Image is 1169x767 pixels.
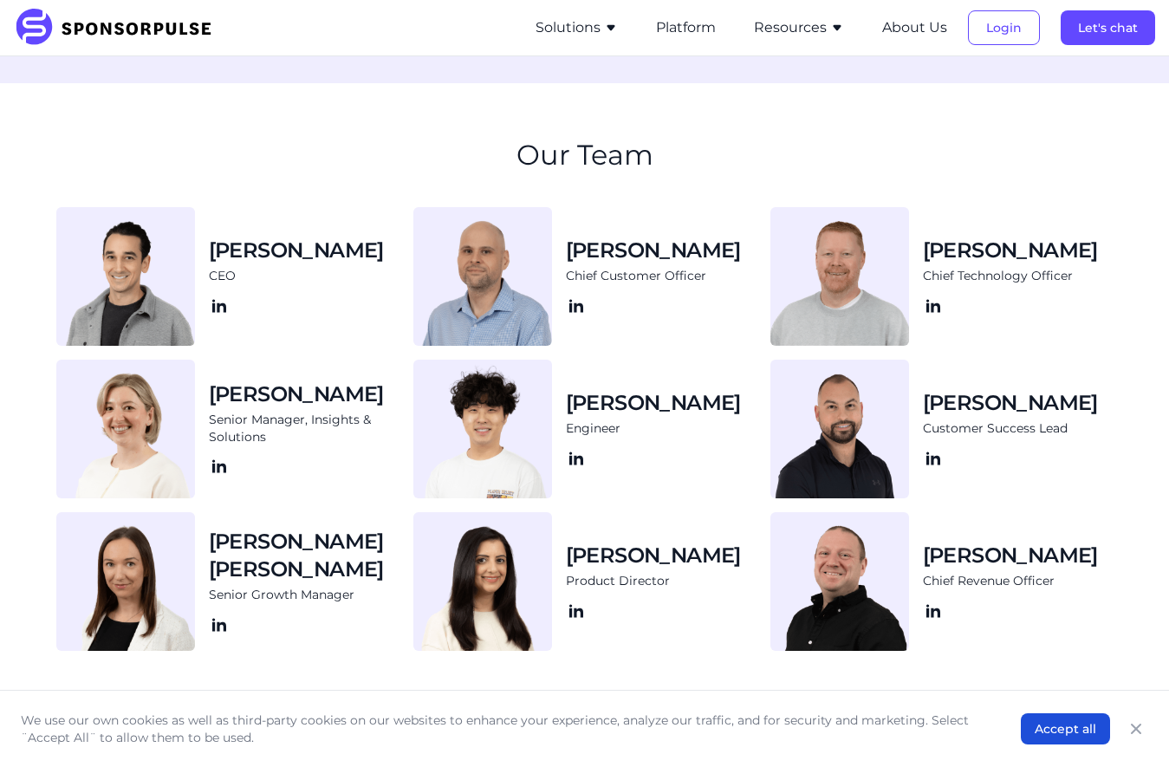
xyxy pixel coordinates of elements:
[1082,684,1169,767] iframe: Chat Widget
[566,389,741,417] h3: [PERSON_NAME]
[1061,10,1155,45] button: Let's chat
[923,420,1068,438] span: Customer Success Lead
[566,268,706,285] span: Chief Customer Officer
[209,412,399,445] span: Senior Manager, Insights & Solutions
[209,237,384,264] h3: [PERSON_NAME]
[882,20,947,36] a: About Us
[209,268,236,285] span: CEO
[536,17,618,38] button: Solutions
[923,268,1073,285] span: Chief Technology Officer
[566,237,741,264] h3: [PERSON_NAME]
[923,389,1098,417] h3: [PERSON_NAME]
[209,380,384,408] h3: [PERSON_NAME]
[923,542,1098,569] h3: [PERSON_NAME]
[968,20,1040,36] a: Login
[566,542,741,569] h3: [PERSON_NAME]
[21,712,986,746] p: We use our own cookies as well as third-party cookies on our websites to enhance your experience,...
[1061,20,1155,36] a: Let's chat
[923,237,1098,264] h3: [PERSON_NAME]
[754,17,844,38] button: Resources
[656,17,716,38] button: Platform
[1021,713,1110,744] button: Accept all
[968,10,1040,45] button: Login
[566,573,670,590] span: Product Director
[209,528,399,583] h3: [PERSON_NAME] [PERSON_NAME]
[14,9,224,47] img: SponsorPulse
[882,17,947,38] button: About Us
[209,587,354,604] span: Senior Growth Manager
[566,420,620,438] span: Engineer
[923,573,1055,590] span: Chief Revenue Officer
[656,20,716,36] a: Platform
[516,139,653,172] h2: Our Team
